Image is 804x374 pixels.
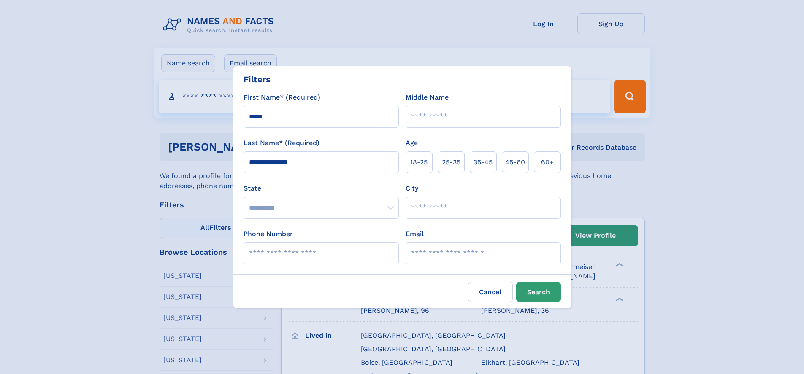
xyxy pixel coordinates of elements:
[406,138,418,148] label: Age
[244,183,399,194] label: State
[468,282,513,302] label: Cancel
[406,183,418,194] label: City
[244,73,271,86] div: Filters
[244,229,293,239] label: Phone Number
[516,282,561,302] button: Search
[410,157,428,167] span: 18‑25
[244,138,319,148] label: Last Name* (Required)
[474,157,493,167] span: 35‑45
[541,157,554,167] span: 60+
[442,157,460,167] span: 25‑35
[505,157,525,167] span: 45‑60
[406,229,424,239] label: Email
[406,92,449,102] label: Middle Name
[244,92,320,102] label: First Name* (Required)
